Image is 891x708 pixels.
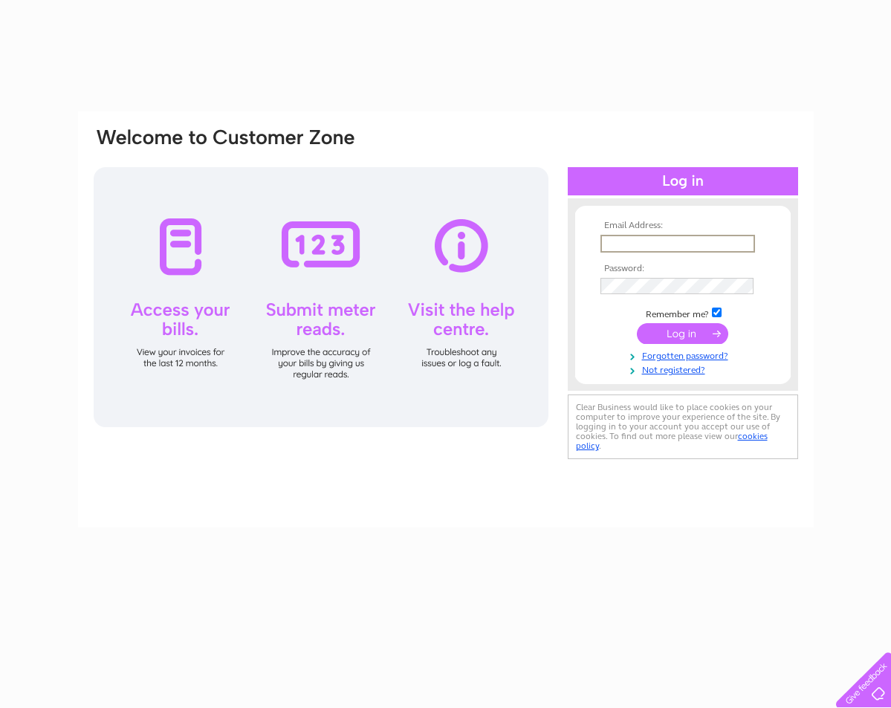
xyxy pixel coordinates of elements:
input: Submit [637,323,728,344]
a: Not registered? [600,362,769,376]
a: cookies policy [576,431,768,451]
th: Password: [597,264,769,274]
td: Remember me? [597,305,769,320]
div: Clear Business would like to place cookies on your computer to improve your experience of the sit... [568,394,798,459]
a: Forgotten password? [600,348,769,362]
th: Email Address: [597,221,769,231]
